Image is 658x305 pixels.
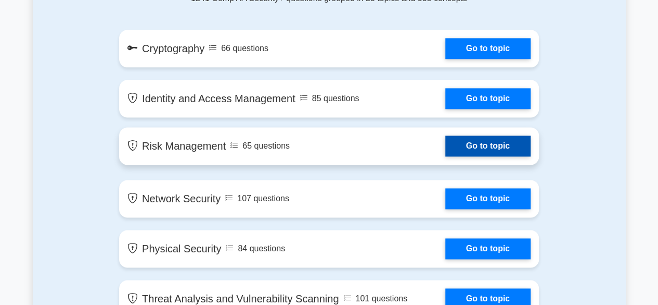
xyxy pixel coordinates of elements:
a: Go to topic [445,238,531,259]
a: Go to topic [445,188,531,209]
a: Go to topic [445,88,531,109]
a: Go to topic [445,38,531,59]
a: Go to topic [445,136,531,156]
